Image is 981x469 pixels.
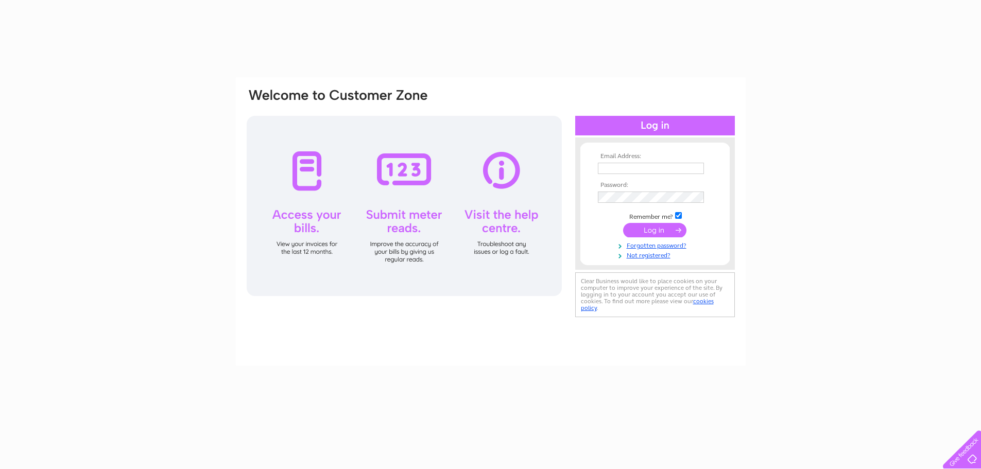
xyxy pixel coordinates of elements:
a: cookies policy [581,298,714,311]
div: Clear Business would like to place cookies on your computer to improve your experience of the sit... [575,272,735,317]
td: Remember me? [595,211,715,221]
th: Password: [595,182,715,189]
th: Email Address: [595,153,715,160]
a: Forgotten password? [598,240,715,250]
a: Not registered? [598,250,715,259]
input: Submit [623,223,686,237]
